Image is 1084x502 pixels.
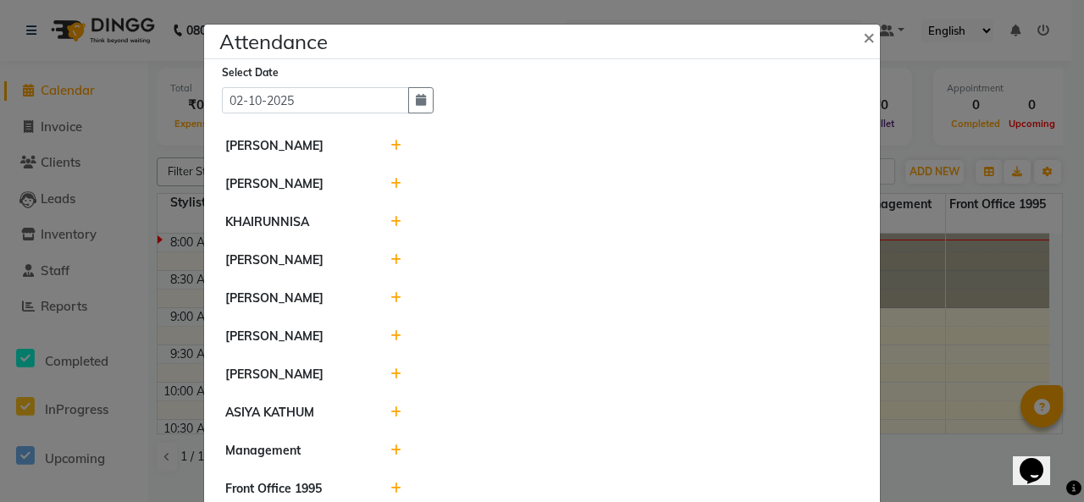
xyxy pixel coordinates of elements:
h4: Attendance [219,26,328,57]
div: Front Office 1995 [213,480,378,498]
div: [PERSON_NAME] [213,137,378,155]
iframe: chat widget [1013,434,1067,485]
div: [PERSON_NAME] [213,175,378,193]
div: ASIYA KATHUM [213,404,378,422]
div: Management [213,442,378,460]
button: Close [849,13,892,60]
span: × [863,24,875,49]
div: [PERSON_NAME] [213,290,378,307]
div: [PERSON_NAME] [213,366,378,383]
label: Select Date [222,65,279,80]
input: Select date [222,87,409,113]
div: KHAIRUNNISA [213,213,378,231]
div: [PERSON_NAME] [213,251,378,269]
div: [PERSON_NAME] [213,328,378,345]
